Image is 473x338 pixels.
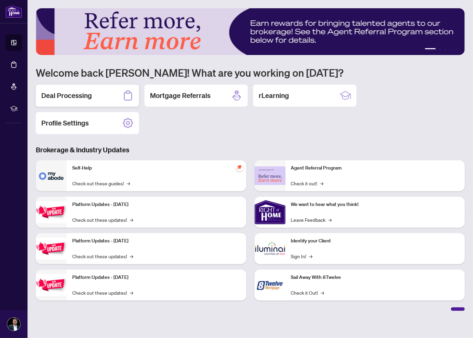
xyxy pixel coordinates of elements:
[72,164,241,172] p: Self-Help
[6,5,22,18] img: logo
[255,233,286,264] img: Identify your Client
[36,145,465,155] h3: Brokerage & Industry Updates
[41,91,92,100] h2: Deal Processing
[291,216,332,223] a: Leave Feedback→
[425,48,436,51] button: 1
[291,201,460,208] p: We want to hear what you think!
[259,91,289,100] h2: rLearning
[127,179,130,187] span: →
[255,270,286,301] img: Sail Away With 8Twelve
[455,48,458,51] button: 5
[72,237,241,245] p: Platform Updates - [DATE]
[36,8,465,55] img: Slide 0
[320,179,324,187] span: →
[309,252,313,260] span: →
[450,48,452,51] button: 4
[36,274,67,296] img: Platform Updates - June 23, 2025
[130,216,133,223] span: →
[291,179,324,187] a: Check it out!→
[255,197,286,228] img: We want to hear what you think!
[72,216,133,223] a: Check out these updates!→
[321,289,324,296] span: →
[444,48,447,51] button: 3
[130,252,133,260] span: →
[41,118,89,128] h2: Profile Settings
[72,252,133,260] a: Check out these updates!→
[291,289,324,296] a: Check it Out!→
[36,66,465,79] h1: Welcome back [PERSON_NAME]! What are you working on [DATE]?
[36,160,67,191] img: Self-Help
[291,274,460,281] p: Sail Away With 8Twelve
[445,314,466,335] button: Open asap
[150,91,211,100] h2: Mortgage Referrals
[36,238,67,259] img: Platform Updates - July 8, 2025
[235,163,244,171] span: pushpin
[329,216,332,223] span: →
[255,166,286,185] img: Agent Referral Program
[72,274,241,281] p: Platform Updates - [DATE]
[36,201,67,223] img: Platform Updates - July 21, 2025
[291,164,460,172] p: Agent Referral Program
[72,201,241,208] p: Platform Updates - [DATE]
[7,318,20,331] img: Profile Icon
[72,179,130,187] a: Check out these guides!→
[130,289,133,296] span: →
[72,289,133,296] a: Check out these updates!→
[291,237,460,245] p: Identify your Client
[291,252,313,260] a: Sign In!→
[439,48,441,51] button: 2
